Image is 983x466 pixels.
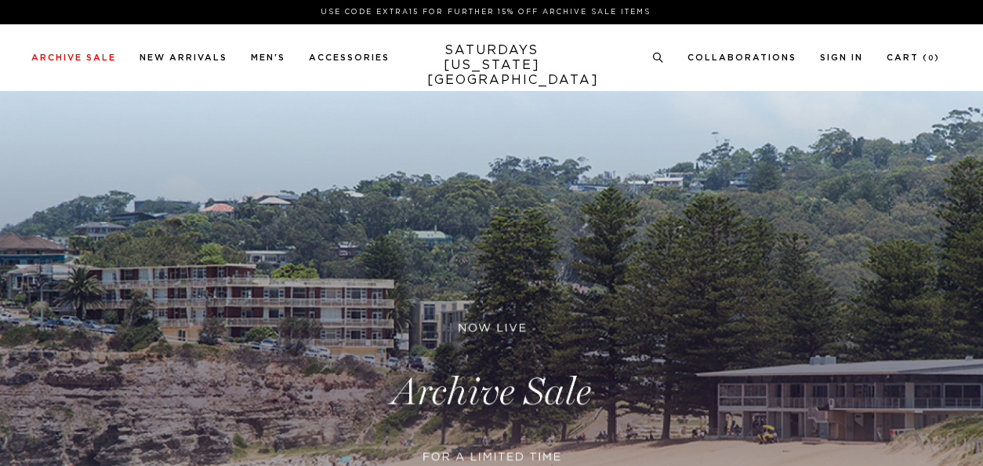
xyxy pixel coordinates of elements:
a: Sign In [820,53,863,62]
p: Use Code EXTRA15 for Further 15% Off Archive Sale Items [38,6,934,18]
a: Collaborations [687,53,796,62]
a: Archive Sale [31,53,116,62]
a: Cart (0) [887,53,940,62]
a: New Arrivals [140,53,227,62]
a: Accessories [309,53,390,62]
a: Men's [251,53,285,62]
a: SATURDAYS[US_STATE][GEOGRAPHIC_DATA] [427,43,557,88]
small: 0 [928,55,934,62]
